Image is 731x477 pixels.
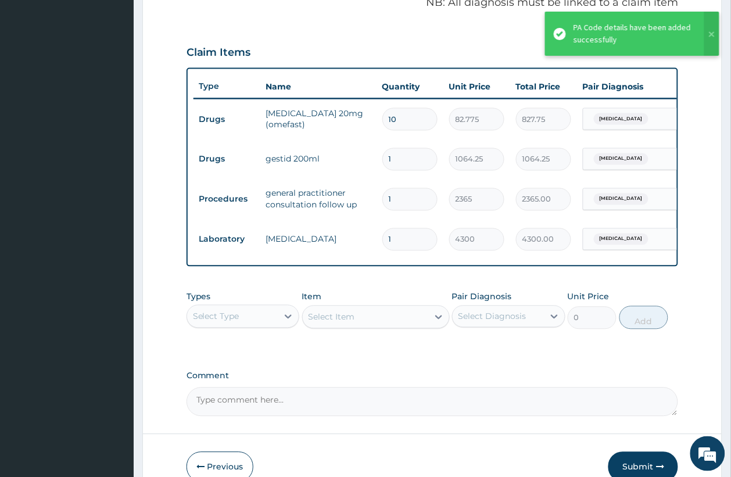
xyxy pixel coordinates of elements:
span: We're online! [67,146,160,264]
th: Type [193,76,260,97]
label: Unit Price [568,291,610,303]
img: d_794563401_company_1708531726252_794563401 [21,58,47,87]
span: [MEDICAL_DATA] [594,234,648,245]
td: Drugs [193,149,260,170]
textarea: Type your message and hit 'Enter' [6,317,221,358]
span: [MEDICAL_DATA] [594,113,648,125]
span: [MEDICAL_DATA] [594,193,648,205]
div: Select Type [193,311,239,322]
label: Item [302,291,322,303]
div: PA Code details have been added successfully [574,21,693,46]
td: [MEDICAL_DATA] [260,228,377,251]
td: Procedures [193,189,260,210]
h3: Claim Items [187,46,251,59]
label: Types [187,292,211,302]
th: Quantity [377,75,443,98]
td: gestid 200ml [260,148,377,171]
label: Comment [187,371,679,381]
button: Add [619,306,669,329]
td: [MEDICAL_DATA] 20mg (omefast) [260,102,377,137]
th: Pair Diagnosis [577,75,705,98]
th: Total Price [510,75,577,98]
div: Select Diagnosis [458,311,526,322]
th: Name [260,75,377,98]
label: Pair Diagnosis [452,291,512,303]
th: Unit Price [443,75,510,98]
td: general practitioner consultation follow up [260,182,377,217]
div: Chat with us now [60,65,195,80]
td: Laboratory [193,229,260,250]
td: Drugs [193,109,260,130]
div: Minimize live chat window [191,6,218,34]
span: [MEDICAL_DATA] [594,153,648,165]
